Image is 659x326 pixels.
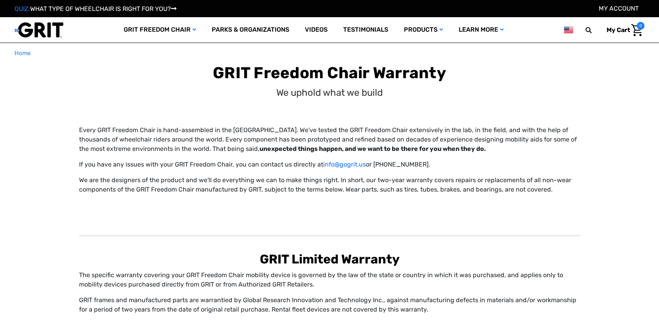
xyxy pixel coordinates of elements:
[14,5,176,13] a: QUIZ:WHAT TYPE OF WHEELCHAIR IS RIGHT FOR YOU?
[260,252,400,267] b: GRIT Limited Warranty
[116,17,204,43] a: GRIT Freedom Chair
[637,22,645,30] span: 0
[213,64,446,82] b: GRIT Freedom Chair Warranty
[14,5,30,13] span: QUIZ:
[323,161,359,168] a: info@gogrit.
[14,49,645,58] nav: Breadcrumb
[276,86,383,100] p: We uphold what we build
[297,17,335,43] a: Videos
[601,22,645,38] a: Cart with 0 items
[451,17,511,43] a: Learn More
[396,17,451,43] a: Products
[79,270,580,289] p: The specific warranty covering your GRIT Freedom Chair mobility device is governed by the law of ...
[564,25,573,35] img: us.png
[79,160,580,169] p: If you have any issues with your GRIT Freedom Chair, you can contact us directly at or [PHONE_NUM...
[79,296,580,314] p: GRIT frames and manufactured parts are warrantied by Global Research Innovation and Technology In...
[204,17,297,43] a: Parks & Organizations
[335,17,396,43] a: Testimonials
[14,22,63,38] img: GRIT All-Terrain Wheelchair and Mobility Equipment
[607,26,630,34] span: My Cart
[631,24,643,36] img: Cart
[79,125,580,154] p: Every GRIT Freedom Chair is hand-assembled in the [GEOGRAPHIC_DATA]. We've tested the GRIT Freedo...
[79,176,580,194] p: We are the designers of the product and we'll do everything we can to make things right. In short...
[14,49,31,58] a: Home
[14,50,31,57] span: Home
[359,161,366,168] a: us
[599,5,639,12] a: Account
[259,145,486,152] strong: unexpected things happen, and we want to be there for you when they do.
[589,22,601,38] input: Search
